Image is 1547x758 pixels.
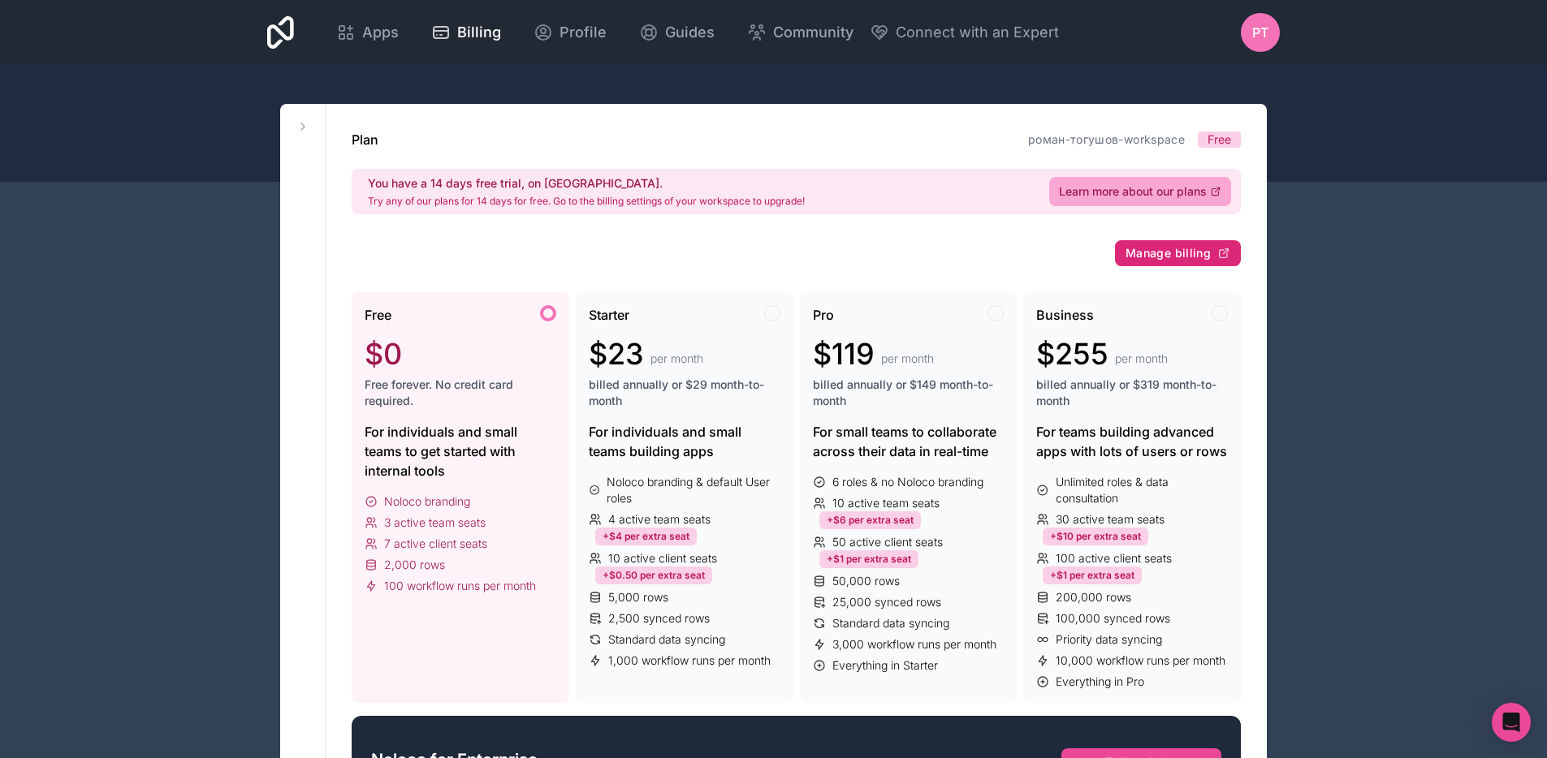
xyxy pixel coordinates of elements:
a: Guides [626,15,728,50]
div: +$4 per extra seat [595,528,697,545]
span: Billing [457,21,501,44]
span: Standard data syncing [608,631,725,648]
span: 6 roles & no Noloco branding [832,474,983,490]
span: Standard data syncing [832,615,949,631]
span: 5,000 rows [608,589,668,605]
span: Pro [813,305,834,325]
span: 10,000 workflow runs per month [1056,652,1225,669]
span: 100 workflow runs per month [384,578,536,594]
span: Priority data syncing [1056,631,1162,648]
h1: Plan [352,130,378,149]
span: billed annually or $319 month-to-month [1036,377,1228,409]
div: For individuals and small teams to get started with internal tools [365,422,556,480]
span: $119 [813,338,875,370]
a: Apps [323,15,412,50]
span: 50 active client seats [832,534,943,550]
span: $255 [1036,338,1108,370]
span: 2,000 rows [384,557,445,573]
span: Everything in Pro [1056,674,1144,690]
div: For teams building advanced apps with lots of users or rows [1036,422,1228,461]
a: Learn more about our plans [1049,177,1231,206]
button: Connect with an Expert [870,21,1059,44]
span: 25,000 synced rows [832,594,941,610]
h2: You have a 14 days free trial, on [GEOGRAPHIC_DATA]. [368,175,805,192]
div: +$6 per extra seat [819,511,921,529]
span: 3 active team seats [384,515,486,531]
span: per month [1115,351,1168,367]
div: +$1 per extra seat [819,550,918,568]
p: Try any of our plans for 14 days for free. Go to the billing settings of your workspace to upgrade! [368,195,805,208]
div: For individuals and small teams building apps [589,422,780,461]
span: Free forever. No credit card required. [365,377,556,409]
span: 50,000 rows [832,573,900,589]
a: Profile [521,15,620,50]
span: Apps [362,21,399,44]
span: 10 active team seats [832,495,940,511]
div: +$10 per extra seat [1043,528,1148,545]
span: Manage billing [1126,246,1211,261]
span: 1,000 workflow runs per month [608,652,771,669]
span: 4 active team seats [608,511,711,528]
span: 2,500 synced rows [608,610,710,627]
span: Everything in Starter [832,657,938,674]
span: 3,000 workflow runs per month [832,636,996,652]
span: Connect with an Expert [896,21,1059,44]
span: 7 active client seats [384,536,487,552]
span: $23 [589,338,644,370]
div: +$1 per extra seat [1043,566,1142,584]
div: For small teams to collaborate across their data in real-time [813,422,1005,461]
span: 30 active team seats [1056,511,1165,528]
span: Profile [560,21,607,44]
button: Manage billing [1115,240,1241,266]
span: 100 active client seats [1056,550,1172,566]
a: роман-тогушов-workspace [1028,132,1185,146]
span: Free [1208,131,1231,148]
div: Open Intercom Messenger [1492,703,1531,742]
span: billed annually or $149 month-to-month [813,377,1005,409]
span: Guides [665,21,715,44]
span: 10 active client seats [608,550,717,566]
div: +$0.50 per extra seat [595,566,712,584]
span: РТ [1252,23,1268,42]
span: Learn more about our plans [1059,183,1207,200]
span: Starter [589,305,629,325]
a: Billing [418,15,514,50]
span: 200,000 rows [1056,589,1131,605]
span: Unlimited roles & data consultation [1056,474,1228,506]
span: Noloco branding [384,493,470,510]
span: Noloco branding & default User roles [607,474,780,506]
span: Business [1036,305,1094,325]
a: Community [734,15,866,50]
span: billed annually or $29 month-to-month [589,377,780,409]
span: per month [881,351,934,367]
span: $0 [365,338,402,370]
span: Free [365,305,391,325]
span: 100,000 synced rows [1056,610,1170,627]
span: Community [773,21,853,44]
span: per month [650,351,703,367]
